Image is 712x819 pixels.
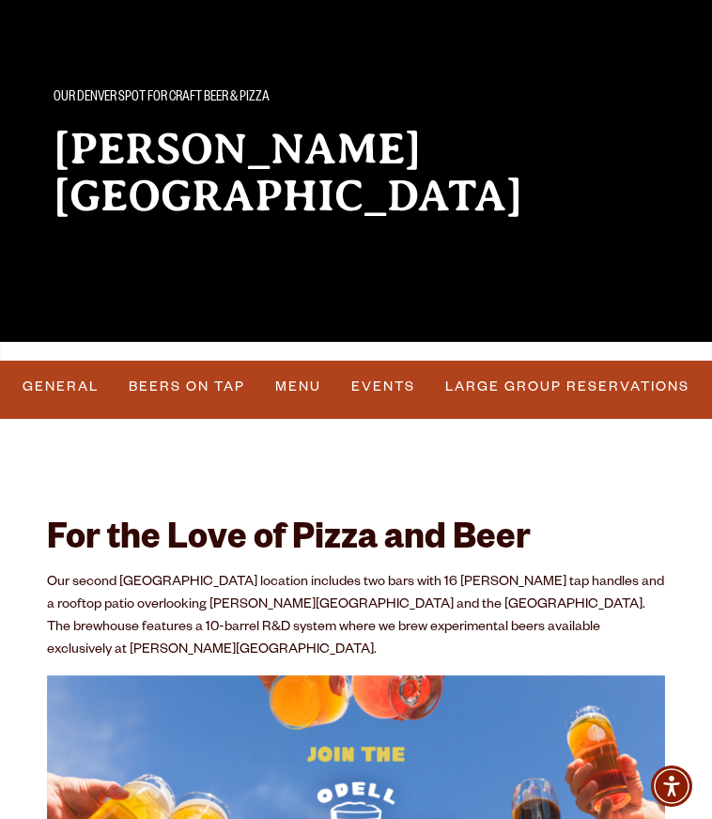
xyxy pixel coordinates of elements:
h2: For the Love of Pizza and Beer [47,521,665,563]
h2: [PERSON_NAME][GEOGRAPHIC_DATA] [54,126,658,220]
a: General [15,365,106,409]
span: Our Denver spot for craft beer & pizza [54,86,270,111]
a: Large Group Reservations [438,365,697,409]
p: Our second [GEOGRAPHIC_DATA] location includes two bars with 16 [PERSON_NAME] tap handles and a r... [47,572,665,662]
a: Events [344,365,423,409]
div: Accessibility Menu [651,765,692,807]
a: Beers On Tap [121,365,253,409]
a: Menu [268,365,329,409]
div: Come visit our 10-barrel pilot brewhouse, taproom and pizza kitchen in the [PERSON_NAME][GEOGRAPH... [54,246,658,286]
